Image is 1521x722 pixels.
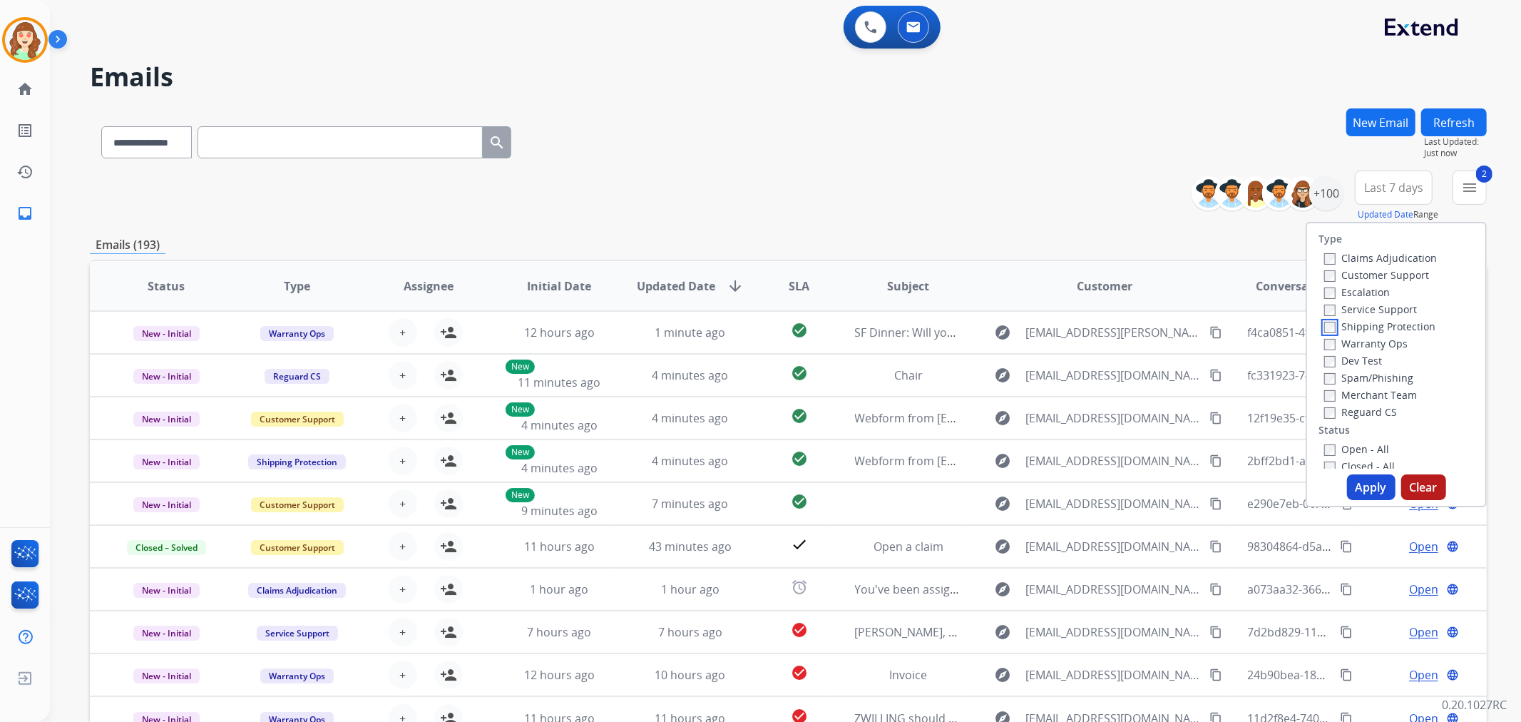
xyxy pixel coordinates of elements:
[1324,302,1417,316] label: Service Support
[1355,171,1433,205] button: Last 7 days
[90,63,1487,91] h2: Emails
[251,412,344,427] span: Customer Support
[1209,369,1222,382] mat-icon: content_copy
[1324,285,1390,299] label: Escalation
[1077,278,1132,295] span: Customer
[440,538,457,555] mat-icon: person_add
[16,122,34,139] mat-icon: list_alt
[389,661,417,689] button: +
[1421,108,1487,136] button: Refresh
[1324,288,1336,299] input: Escalation
[887,278,929,295] span: Subject
[1248,367,1461,383] span: fc331923-7407-4700-aa31-4dc00f7a4661
[488,134,506,151] mat-icon: search
[1324,270,1336,282] input: Customer Support
[133,412,200,427] span: New - Initial
[265,369,329,384] span: Reguard CS
[994,367,1011,384] mat-icon: explore
[284,278,310,295] span: Type
[1324,442,1389,456] label: Open - All
[1401,474,1446,500] button: Clear
[1248,410,1458,426] span: 12f19e35-cf37-457d-8ca4-b33b93503ff7
[1461,179,1478,196] mat-icon: menu
[389,318,417,347] button: +
[1446,626,1459,639] mat-icon: language
[1248,581,1460,597] span: a073aa32-3664-4cdd-99f9-f523d0335f90
[440,324,457,341] mat-icon: person_add
[506,488,535,502] p: New
[1324,371,1413,385] label: Spam/Phishing
[506,360,535,374] p: New
[855,410,1178,426] span: Webform from [EMAIL_ADDRESS][DOMAIN_NAME] on [DATE]
[1424,136,1487,148] span: Last Updated:
[1340,668,1353,681] mat-icon: content_copy
[994,495,1011,512] mat-icon: explore
[248,583,346,598] span: Claims Adjudication
[440,495,457,512] mat-icon: person_add
[1248,667,1465,683] span: 24b90bea-1873-4bae-b1fe-6edbc731efe7
[1324,320,1435,333] label: Shipping Protection
[1453,171,1487,205] button: 2
[518,375,600,390] span: 11 minutes ago
[1025,452,1201,469] span: [EMAIL_ADDRESS][DOMAIN_NAME]
[440,410,457,427] mat-icon: person_add
[1409,666,1438,683] span: Open
[389,575,417,604] button: +
[1318,423,1350,437] label: Status
[1324,339,1336,350] input: Warranty Ops
[637,278,715,295] span: Updated Date
[133,626,200,641] span: New - Initial
[791,322,808,339] mat-icon: check_circle
[506,402,535,417] p: New
[399,581,406,598] span: +
[1248,453,1463,469] span: 2bff2bd1-a896-4457-9686-1a6d517d8f0a
[1248,496,1468,512] span: e290e7eb-0c7e-450d-bd0c-c2e5023aa855
[994,666,1011,683] mat-icon: explore
[1209,326,1222,339] mat-icon: content_copy
[1364,185,1423,190] span: Last 7 days
[1409,581,1438,598] span: Open
[1324,373,1336,385] input: Spam/Phishing
[389,489,417,518] button: +
[1340,626,1353,639] mat-icon: content_copy
[404,278,454,295] span: Assignee
[1446,540,1459,553] mat-icon: language
[16,163,34,180] mat-icon: history
[855,624,1117,640] span: [PERSON_NAME], your package will arrive [DATE]!
[1424,148,1487,159] span: Just now
[874,539,943,554] span: Open a claim
[389,404,417,432] button: +
[791,450,808,467] mat-icon: check_circle
[791,664,808,681] mat-icon: check_circle
[1209,540,1222,553] mat-icon: content_copy
[399,624,406,641] span: +
[994,410,1011,427] mat-icon: explore
[994,624,1011,641] mat-icon: explore
[1025,666,1201,683] span: [EMAIL_ADDRESS][DOMAIN_NAME]
[1248,325,1463,340] span: f4ca0851-4f0e-4482-857d-a9a20d68e895
[1025,581,1201,598] span: [EMAIL_ADDRESS][DOMAIN_NAME]
[1309,176,1343,210] div: +100
[1324,459,1395,473] label: Closed - All
[1025,538,1201,555] span: [EMAIL_ADDRESS][DOMAIN_NAME]
[530,581,588,597] span: 1 hour ago
[791,621,808,639] mat-icon: check_circle
[133,326,200,341] span: New - Initial
[251,497,344,512] span: Customer Support
[399,495,406,512] span: +
[440,367,457,384] mat-icon: person_add
[1347,474,1395,500] button: Apply
[1209,497,1222,510] mat-icon: content_copy
[1025,367,1201,384] span: [EMAIL_ADDRESS][DOMAIN_NAME]
[1209,668,1222,681] mat-icon: content_copy
[1324,305,1336,316] input: Service Support
[148,278,185,295] span: Status
[506,445,535,459] p: New
[389,618,417,646] button: +
[1476,166,1492,183] span: 2
[1409,624,1438,641] span: Open
[399,452,406,469] span: +
[1209,583,1222,596] mat-icon: content_copy
[1346,108,1415,136] button: New Email
[527,278,591,295] span: Initial Date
